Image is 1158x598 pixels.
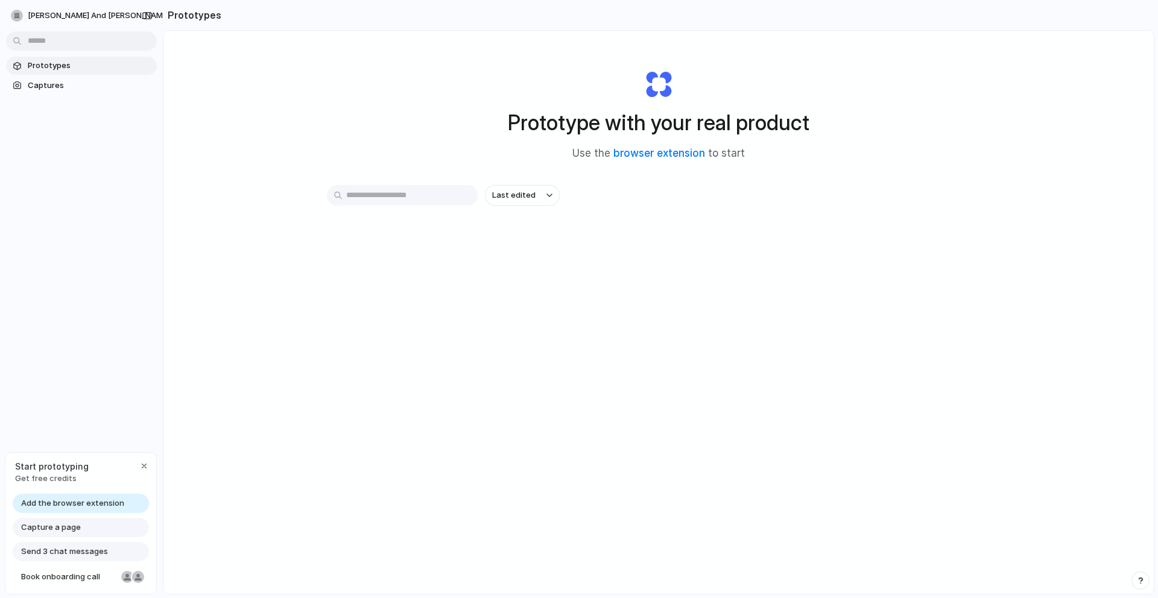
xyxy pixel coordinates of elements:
button: [PERSON_NAME] and [PERSON_NAME] [6,6,188,25]
span: Capture a page [21,521,81,533]
span: Get free credits [15,473,89,485]
span: Prototypes [28,60,152,72]
h2: Prototypes [163,8,221,22]
a: Prototypes [6,57,157,75]
a: Captures [6,77,157,95]
span: Send 3 chat messages [21,546,108,558]
a: browser extension [613,147,705,159]
span: Last edited [492,189,536,201]
span: Start prototyping [15,460,89,473]
span: Use the to start [572,146,745,162]
div: Christian Iacullo [131,570,145,584]
span: Captures [28,80,152,92]
h1: Prototype with your real product [508,107,809,139]
button: Last edited [485,185,560,206]
span: [PERSON_NAME] and [PERSON_NAME] [28,10,169,22]
div: Nicole Kubica [120,570,134,584]
span: Add the browser extension [21,497,124,509]
a: Add the browser extension [13,494,149,513]
a: Book onboarding call [13,567,149,587]
span: Book onboarding call [21,571,116,583]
